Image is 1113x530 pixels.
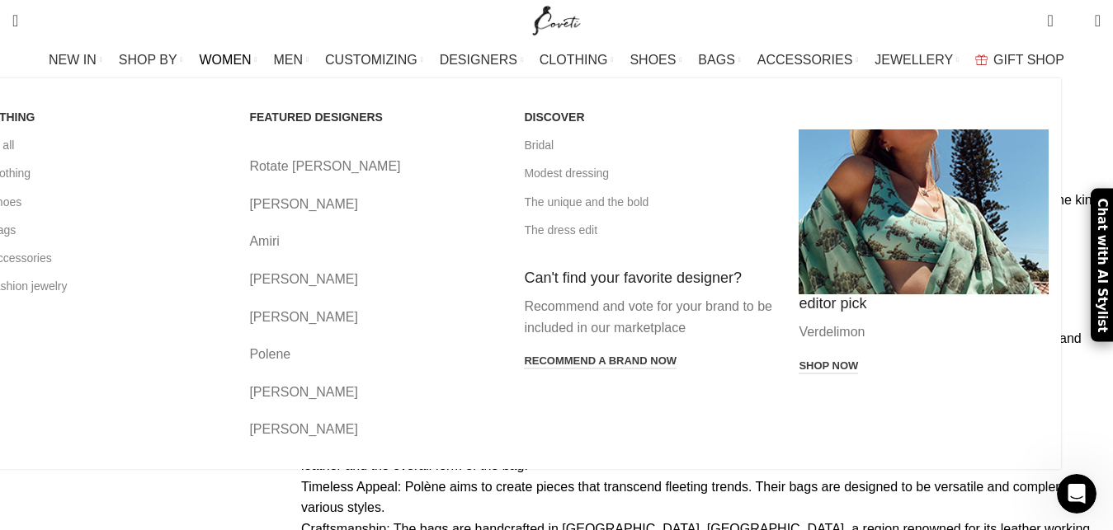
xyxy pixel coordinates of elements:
[4,44,1109,77] div: Main navigation
[524,354,677,369] a: Recommend a brand now
[630,44,681,77] a: SHOES
[1069,16,1082,29] span: 0
[698,44,740,77] a: BAGS
[799,129,1049,294] a: Banner link
[440,44,523,77] a: DESIGNERS
[1049,8,1061,21] span: 0
[799,359,858,374] a: Shop now
[249,194,499,215] a: [PERSON_NAME]
[698,52,734,68] span: BAGS
[757,44,859,77] a: ACCESSORIES
[1057,474,1096,514] iframe: Intercom live chat
[249,419,499,440] a: [PERSON_NAME]
[249,344,499,365] a: Polene
[975,44,1064,77] a: GIFT SHOP
[993,52,1064,68] span: GIFT SHOP
[249,382,499,403] a: [PERSON_NAME]
[630,52,676,68] span: SHOES
[524,188,774,216] a: The unique and the bold
[799,294,1049,313] h4: editor pick
[119,52,177,68] span: SHOP BY
[200,44,257,77] a: WOMEN
[540,44,614,77] a: CLOTHING
[524,269,774,288] h4: Can't find your favorite designer?
[1039,4,1061,37] a: 0
[757,52,853,68] span: ACCESSORIES
[540,52,608,68] span: CLOTHING
[274,44,309,77] a: MEN
[524,296,774,338] p: Recommend and vote for your brand to be included in our marketplace
[529,12,584,26] a: Site logo
[875,44,959,77] a: JEWELLERY
[4,4,26,37] a: Search
[249,110,383,124] span: FEATURED DESIGNERS
[274,52,304,68] span: MEN
[249,231,499,252] a: Amiri
[1066,4,1082,37] div: My Wishlist
[249,156,499,177] a: Rotate [PERSON_NAME]
[799,321,1049,343] p: Verdelimon
[524,159,774,187] a: Modest dressing
[249,307,499,328] a: [PERSON_NAME]
[249,269,499,290] a: [PERSON_NAME]
[524,131,774,159] a: Bridal
[49,44,102,77] a: NEW IN
[524,216,774,244] a: The dress edit
[975,54,988,65] img: GiftBag
[325,44,423,77] a: CUSTOMIZING
[325,52,417,68] span: CUSTOMIZING
[49,52,97,68] span: NEW IN
[875,52,953,68] span: JEWELLERY
[440,52,517,68] span: DESIGNERS
[524,110,584,124] span: DISCOVER
[119,44,183,77] a: SHOP BY
[200,52,252,68] span: WOMEN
